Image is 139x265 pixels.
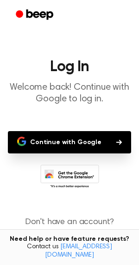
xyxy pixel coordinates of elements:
[7,216,132,241] p: Don't have an account?
[8,131,131,153] button: Continue with Google
[7,60,132,74] h1: Log In
[6,243,133,259] span: Contact us
[7,82,132,105] p: Welcome back! Continue with Google to log in.
[45,244,112,258] a: [EMAIL_ADDRESS][DOMAIN_NAME]
[9,6,62,24] a: Beep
